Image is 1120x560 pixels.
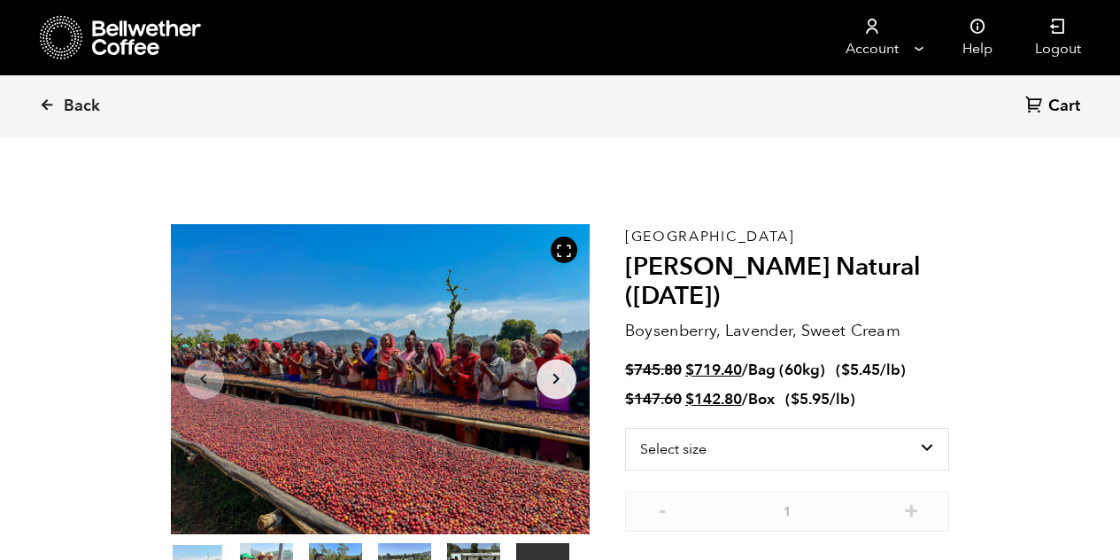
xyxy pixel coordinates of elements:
[1048,96,1080,117] span: Cart
[625,389,682,409] bdi: 147.60
[841,360,850,380] span: $
[830,389,850,409] span: /lb
[685,360,694,380] span: $
[841,360,880,380] bdi: 5.45
[785,389,855,409] span: ( )
[742,389,748,409] span: /
[836,360,906,380] span: ( )
[880,360,900,380] span: /lb
[685,389,742,409] bdi: 142.80
[625,319,950,343] p: Boysenberry, Lavender, Sweet Cream
[1025,95,1085,119] a: Cart
[625,253,950,312] h2: [PERSON_NAME] Natural ([DATE])
[652,501,674,518] button: -
[748,389,775,409] span: Box
[748,360,825,380] span: Bag (60kg)
[742,360,748,380] span: /
[64,96,100,117] span: Back
[791,389,830,409] bdi: 5.95
[625,360,682,380] bdi: 745.80
[685,389,694,409] span: $
[685,360,742,380] bdi: 719.40
[791,389,799,409] span: $
[625,360,634,380] span: $
[625,389,634,409] span: $
[900,501,923,518] button: +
